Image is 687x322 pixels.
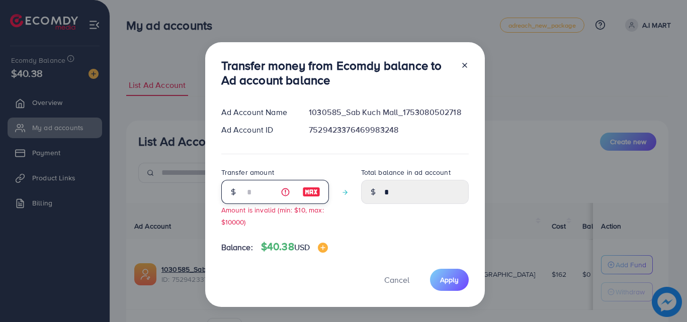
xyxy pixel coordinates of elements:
[221,242,253,253] span: Balance:
[221,58,453,87] h3: Transfer money from Ecomdy balance to Ad account balance
[302,186,320,198] img: image
[361,167,451,177] label: Total balance in ad account
[261,241,328,253] h4: $40.38
[301,124,476,136] div: 7529423376469983248
[318,243,328,253] img: image
[440,275,459,285] span: Apply
[384,274,409,285] span: Cancel
[430,269,469,290] button: Apply
[301,106,476,118] div: 1030585_Sab Kuch Mall_1753080502718
[213,106,301,118] div: Ad Account Name
[213,124,301,136] div: Ad Account ID
[372,269,422,290] button: Cancel
[221,205,324,226] small: Amount is invalid (min: $10, max: $10000)
[221,167,274,177] label: Transfer amount
[294,242,310,253] span: USD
